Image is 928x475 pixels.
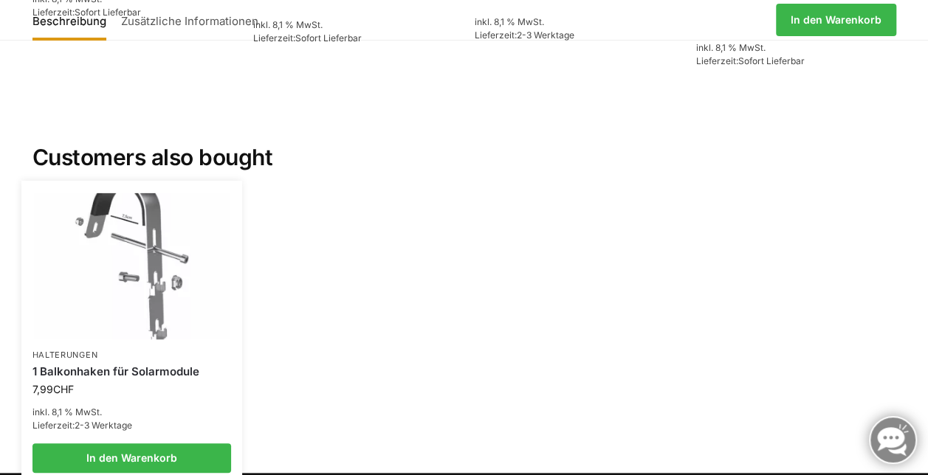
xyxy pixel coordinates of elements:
span: CHF [53,383,74,395]
span: Sofort Lieferbar [75,7,141,18]
img: Balkonhaken für runde Handläufe [34,193,230,340]
span: Sofort Lieferbar [295,32,362,44]
span: Lieferzeit: [695,55,804,66]
span: Sofort Lieferbar [738,55,804,66]
span: Lieferzeit: [475,30,574,41]
p: inkl. 8,1 % MwSt. [695,41,895,55]
span: 2-3 Werktage [75,420,132,431]
span: Lieferzeit: [32,420,132,431]
span: Lieferzeit: [253,32,362,44]
a: 1 Balkonhaken für Solarmodule [32,364,232,379]
h2: Customers also bought [32,108,896,172]
p: inkl. 8,1 % MwSt. [32,406,232,419]
p: inkl. 8,1 % MwSt. [253,18,453,32]
p: inkl. 8,1 % MwSt. [475,15,674,29]
a: In den Warenkorb legen: „1 Balkonhaken für Solarmodule“ [32,443,232,473]
span: 2-3 Werktage [517,30,574,41]
span: Lieferzeit: [32,7,141,18]
a: Halterungen [32,350,98,360]
bdi: 7,99 [32,383,74,395]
